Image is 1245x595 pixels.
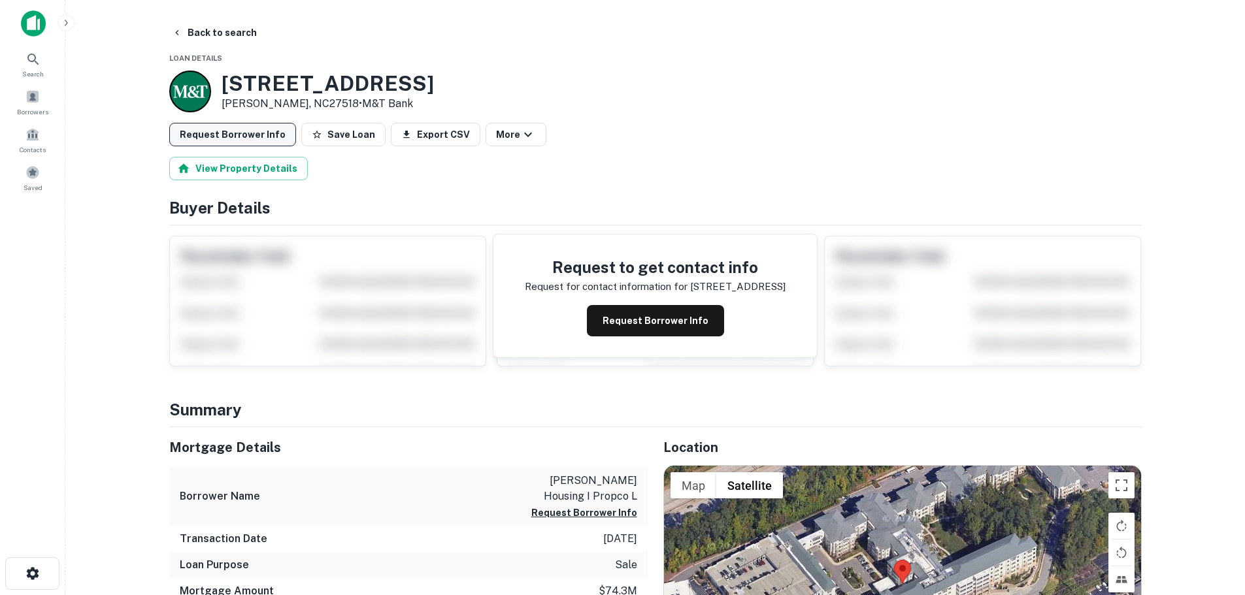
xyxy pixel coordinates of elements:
[169,398,1142,421] h4: Summary
[525,279,688,295] p: Request for contact information for
[24,182,42,193] span: Saved
[4,122,61,157] a: Contacts
[486,123,546,146] button: More
[603,531,637,547] p: [DATE]
[1108,472,1135,498] button: Toggle fullscreen view
[1108,539,1135,566] button: Rotate map counterclockwise
[362,97,413,110] a: M&T Bank
[17,106,48,117] span: Borrowers
[531,505,637,521] button: Request Borrower Info
[167,21,262,44] button: Back to search
[4,160,61,195] a: Saved
[1108,513,1135,539] button: Rotate map clockwise
[169,123,296,146] button: Request Borrower Info
[222,71,434,96] h3: [STREET_ADDRESS]
[615,557,637,573] p: sale
[169,54,222,62] span: Loan Details
[169,157,308,180] button: View Property Details
[4,46,61,82] a: Search
[587,305,724,336] button: Request Borrower Info
[21,10,46,37] img: capitalize-icon.png
[391,123,480,146] button: Export CSV
[525,255,786,279] h4: Request to get contact info
[222,96,434,112] p: [PERSON_NAME], NC27518 •
[716,472,783,498] button: Show satellite imagery
[22,69,44,79] span: Search
[1108,566,1135,592] button: Tilt map
[301,123,386,146] button: Save Loan
[1180,490,1245,553] iframe: Chat Widget
[671,472,716,498] button: Show street map
[180,531,267,547] h6: Transaction Date
[180,489,260,504] h6: Borrower Name
[4,84,61,120] a: Borrowers
[180,557,249,573] h6: Loan Purpose
[520,473,637,504] p: [PERSON_NAME] housing i propco l
[663,438,1142,457] h5: Location
[169,196,1142,219] h4: Buyer Details
[169,438,648,457] h5: Mortgage Details
[690,279,786,295] p: [STREET_ADDRESS]
[20,144,46,155] span: Contacts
